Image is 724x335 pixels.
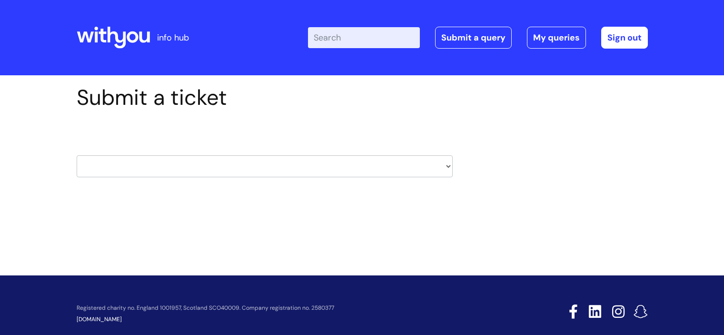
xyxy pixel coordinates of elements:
a: [DOMAIN_NAME] [77,315,122,323]
a: Sign out [601,27,648,49]
div: | - [308,27,648,49]
a: My queries [527,27,586,49]
p: info hub [157,30,189,45]
input: Search [308,27,420,48]
p: Registered charity no. England 1001957, Scotland SCO40009. Company registration no. 2580377 [77,305,501,311]
a: Submit a query [435,27,512,49]
h1: Submit a ticket [77,85,453,111]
